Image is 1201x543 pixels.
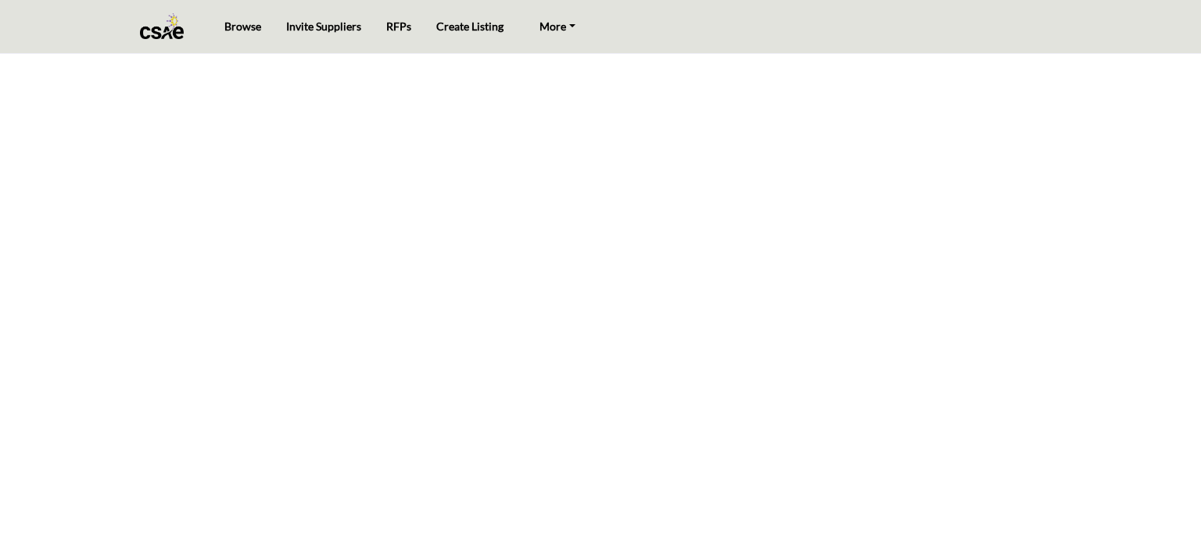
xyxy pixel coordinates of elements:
a: RFPs [386,20,411,33]
img: site Logo [140,13,192,39]
a: Invite Suppliers [286,20,361,33]
a: Create Listing [436,20,504,33]
a: Browse [224,20,261,33]
a: More [529,16,586,38]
